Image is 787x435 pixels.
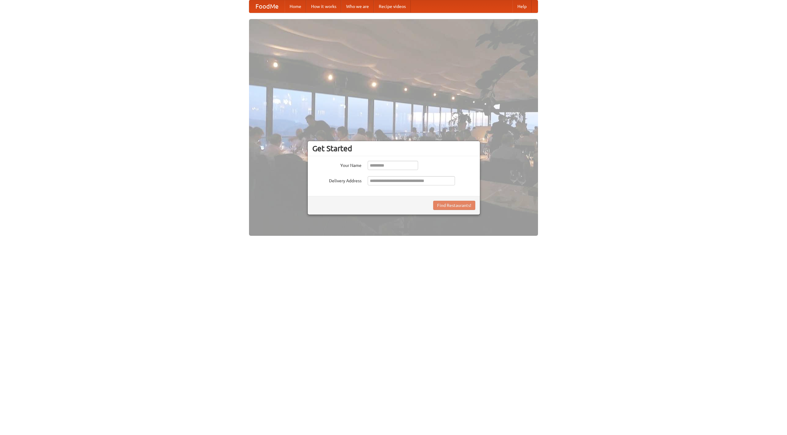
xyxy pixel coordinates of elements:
label: Your Name [312,161,362,168]
a: Home [285,0,306,13]
h3: Get Started [312,144,475,153]
a: Help [512,0,532,13]
button: Find Restaurants! [433,201,475,210]
a: How it works [306,0,341,13]
a: Who we are [341,0,374,13]
a: FoodMe [249,0,285,13]
label: Delivery Address [312,176,362,184]
a: Recipe videos [374,0,411,13]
